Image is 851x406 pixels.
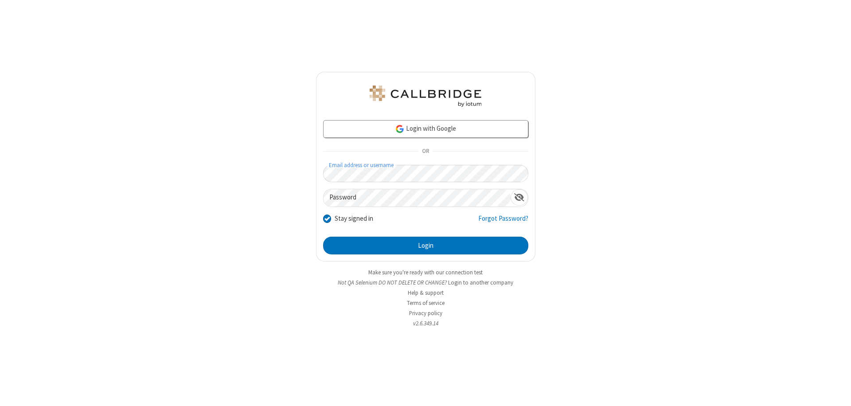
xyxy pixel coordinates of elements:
a: Terms of service [407,299,445,307]
li: v2.6.349.14 [316,319,535,328]
a: Help & support [408,289,444,297]
a: Forgot Password? [478,214,528,230]
li: Not QA Selenium DO NOT DELETE OR CHANGE? [316,278,535,287]
button: Login [323,237,528,254]
a: Privacy policy [409,309,442,317]
span: OR [418,145,433,158]
div: Show password [511,189,528,206]
input: Email address or username [323,165,528,182]
a: Login with Google [323,120,528,138]
a: Make sure you're ready with our connection test [368,269,483,276]
label: Stay signed in [335,214,373,224]
button: Login to another company [448,278,513,287]
img: QA Selenium DO NOT DELETE OR CHANGE [368,86,483,107]
input: Password [324,189,511,207]
img: google-icon.png [395,124,405,134]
